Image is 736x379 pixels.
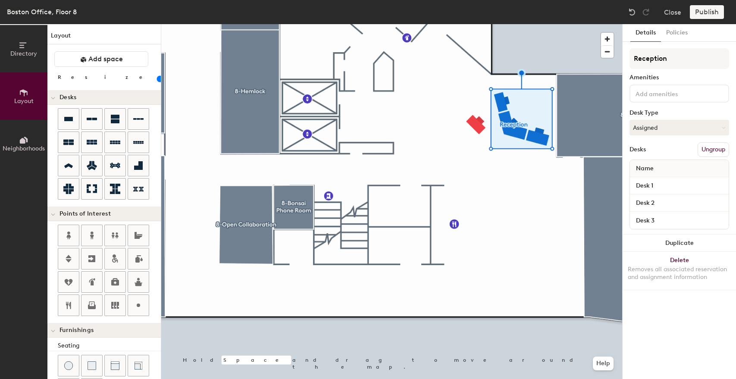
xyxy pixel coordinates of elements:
[634,88,711,98] input: Add amenities
[630,24,661,42] button: Details
[664,5,681,19] button: Close
[630,120,729,135] button: Assigned
[81,355,103,376] button: Cushion
[60,327,94,334] span: Furnishings
[630,146,646,153] div: Desks
[7,6,77,17] div: Boston Office, Floor 8
[698,142,729,157] button: Ungroup
[628,266,731,281] div: Removes all associated reservation and assignment information
[630,74,729,81] div: Amenities
[632,197,727,209] input: Unnamed desk
[623,252,736,290] button: DeleteRemoves all associated reservation and assignment information
[104,355,126,376] button: Couch (middle)
[58,341,161,351] div: Seating
[88,361,96,370] img: Cushion
[593,357,614,370] button: Help
[54,51,148,67] button: Add space
[661,24,693,42] button: Policies
[623,235,736,252] button: Duplicate
[14,97,34,105] span: Layout
[128,355,149,376] button: Couch (corner)
[60,210,111,217] span: Points of Interest
[632,214,727,226] input: Unnamed desk
[88,55,123,63] span: Add space
[58,355,79,376] button: Stool
[111,361,119,370] img: Couch (middle)
[64,361,73,370] img: Stool
[632,161,658,176] span: Name
[134,361,143,370] img: Couch (corner)
[630,110,729,116] div: Desk Type
[632,180,727,192] input: Unnamed desk
[642,8,650,16] img: Redo
[58,74,153,81] div: Resize
[628,8,636,16] img: Undo
[47,31,161,44] h1: Layout
[10,50,37,57] span: Directory
[3,145,45,152] span: Neighborhoods
[60,94,76,101] span: Desks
